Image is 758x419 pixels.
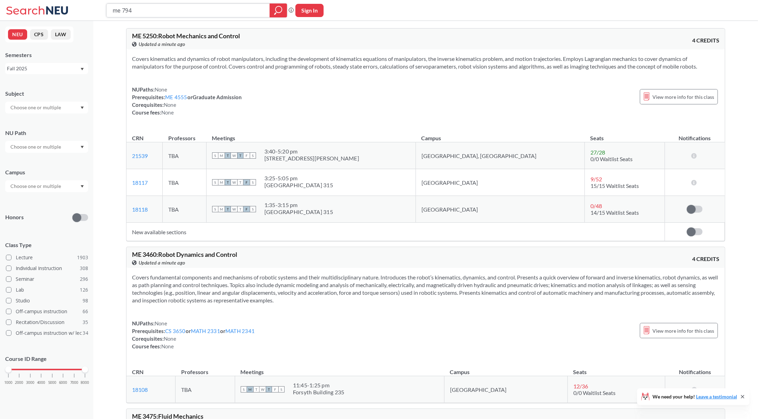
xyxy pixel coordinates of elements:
[80,286,88,294] span: 126
[132,134,144,142] div: CRN
[5,213,24,221] p: Honors
[264,148,359,155] div: 3:40 - 5:20 pm
[696,394,737,400] a: Leave a testimonial
[225,328,255,334] a: MATH 2341
[235,361,444,376] th: Meetings
[77,254,88,261] span: 1903
[590,182,639,189] span: 15/15 Waitlist Seats
[5,90,88,97] div: Subject
[139,40,185,48] span: Updated a minute ago
[590,203,602,209] span: 0 / 48
[293,389,345,396] div: Forsyth Building 235
[8,29,27,40] button: NEU
[665,361,725,376] th: Notifications
[176,361,235,376] th: Professors
[132,32,240,40] span: ME 5250 : Robot Mechanics and Control
[293,382,345,389] div: 11:45 - 1:25 pm
[416,196,585,223] td: [GEOGRAPHIC_DATA]
[218,179,225,185] span: M
[80,185,84,188] svg: Dropdown arrow
[26,381,34,385] span: 3000
[212,206,218,212] span: S
[6,264,88,273] label: Individual Instruction
[237,206,243,212] span: T
[4,381,13,385] span: 1000
[7,182,65,190] input: Choose one or multiple
[132,86,242,116] div: NUPaths: Prerequisites: or Graduate Admission Corequisites: Course fees:
[5,168,88,176] div: Campus
[416,127,585,142] th: Campus
[6,285,88,294] label: Lab
[444,361,568,376] th: Campus
[5,355,88,363] p: Course ID Range
[5,180,88,192] div: Dropdown arrow
[165,94,187,100] a: ME 4555
[7,103,65,112] input: Choose one or multiple
[132,251,237,258] span: ME 3460 : Robot Dynamics and Control
[231,206,237,212] span: W
[264,208,333,215] div: [GEOGRAPHIC_DATA] 315
[6,296,88,305] label: Studio
[278,386,285,393] span: S
[652,93,714,101] span: View more info for this class
[264,182,333,189] div: [GEOGRAPHIC_DATA] 315
[212,152,218,159] span: S
[7,143,65,151] input: Choose one or multiple
[5,63,88,74] div: Fall 2025Dropdown arrow
[132,179,148,186] a: 18117
[165,328,186,334] a: CS 3650
[30,29,48,40] button: CPS
[250,152,256,159] span: S
[212,179,218,185] span: S
[70,381,78,385] span: 7000
[692,255,719,263] span: 4 CREDITS
[139,259,185,267] span: Updated a minute ago
[6,253,88,262] label: Lecture
[80,275,88,283] span: 296
[590,156,633,162] span: 0/0 Waitlist Seats
[161,109,174,116] span: None
[243,152,250,159] span: F
[590,149,605,156] span: 27 / 28
[161,343,174,349] span: None
[243,206,250,212] span: F
[132,55,719,70] section: Covers kinematics and dynamics of robot manipulators, including the development of kinematics equ...
[218,152,225,159] span: M
[155,86,167,93] span: None
[80,106,84,109] svg: Dropdown arrow
[241,386,247,393] span: S
[163,196,207,223] td: TBA
[83,329,88,337] span: 34
[163,127,207,142] th: Professors
[6,307,88,316] label: Off-campus instruction
[80,264,88,272] span: 308
[260,386,266,393] span: W
[231,152,237,159] span: W
[416,142,585,169] td: [GEOGRAPHIC_DATA], [GEOGRAPHIC_DATA]
[5,241,88,249] span: Class Type
[590,209,639,216] span: 14/15 Waitlist Seats
[6,275,88,284] label: Seminar
[444,376,568,403] td: [GEOGRAPHIC_DATA]
[112,5,265,16] input: Class, professor, course number, "phrase"
[253,386,260,393] span: T
[164,102,176,108] span: None
[83,297,88,305] span: 98
[5,102,88,113] div: Dropdown arrow
[274,6,283,15] svg: magnifying glass
[80,68,84,71] svg: Dropdown arrow
[132,206,148,213] a: 18118
[5,51,88,59] div: Semesters
[264,155,359,162] div: [STREET_ADDRESS][PERSON_NAME]
[176,376,235,403] td: TBA
[573,389,616,396] span: 0/0 Waitlist Seats
[590,176,602,182] span: 9 / 52
[231,179,237,185] span: W
[237,179,243,185] span: T
[573,383,588,389] span: 12 / 36
[237,152,243,159] span: T
[81,381,89,385] span: 8000
[243,179,250,185] span: F
[247,386,253,393] span: M
[270,3,287,17] div: magnifying glass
